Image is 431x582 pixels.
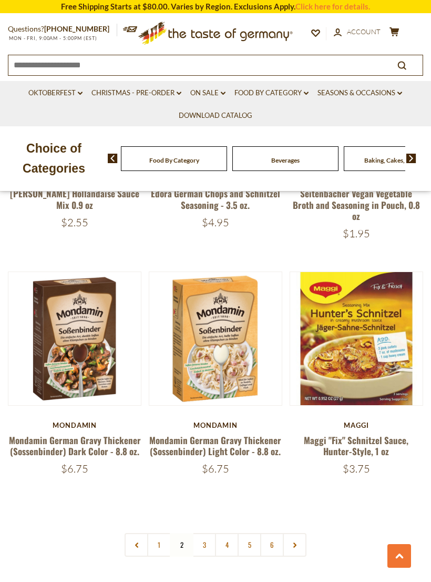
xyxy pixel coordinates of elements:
div: Mondamin [8,421,141,429]
a: On Sale [190,87,225,99]
img: Mondamin German Gravy Thickener (Sossenbinder) Dark Color - 8.8 oz. [8,272,141,405]
span: $2.55 [61,216,88,229]
div: Maggi [290,421,423,429]
a: Christmas - PRE-ORDER [91,87,181,99]
span: $6.75 [61,462,88,475]
a: [PHONE_NUMBER] [44,24,109,33]
img: next arrow [406,154,416,163]
a: Click here for details. [295,2,370,11]
div: Mondamin [149,421,282,429]
a: 3 [192,533,216,557]
a: Seasons & Occasions [317,87,402,99]
a: Beverages [271,156,300,164]
a: Edora German Chops and Schnitzel Seasoning - 3.5 oz. [151,187,280,211]
img: previous arrow [108,154,118,163]
a: Baking, Cakes, Desserts [364,156,430,164]
a: 5 [238,533,261,557]
a: [PERSON_NAME] Hollandaise Sauce Mix 0.9 oz [10,187,139,211]
a: 6 [260,533,284,557]
a: Food By Category [234,87,309,99]
a: Seitenbacher Vegan Vegetable Broth and Seasoning in Pouch, 0.8 oz [293,187,420,223]
span: $3.75 [343,462,370,475]
a: Download Catalog [179,110,252,122]
span: $1.95 [343,227,370,240]
img: Mondamin German Gravy Thickener (Sossenbinder) Light Color - 8.8 oz. [149,272,282,405]
span: Account [347,27,381,36]
a: Food By Category [149,156,199,164]
a: Maggi "Fix" Schnitzel Sauce, Hunter-Style, 1 oz [304,434,408,458]
a: 4 [215,533,239,557]
p: Questions? [8,23,117,36]
a: Mondamin German Gravy Thickener (Sossenbinder) Dark Color - 8.8 oz. [9,434,141,458]
a: Account [334,26,381,38]
a: 1 [147,533,171,557]
span: MON - FRI, 9:00AM - 5:00PM (EST) [8,35,97,41]
a: Oktoberfest [28,87,83,99]
a: Mondamin German Gravy Thickener (Sossenbinder) Light Color - 8.8 oz. [149,434,281,458]
span: $4.95 [202,216,229,229]
img: Maggi "Fix" Schnitzel Sauce, Hunter-Style, 1 oz [290,272,423,405]
span: $6.75 [202,462,229,475]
